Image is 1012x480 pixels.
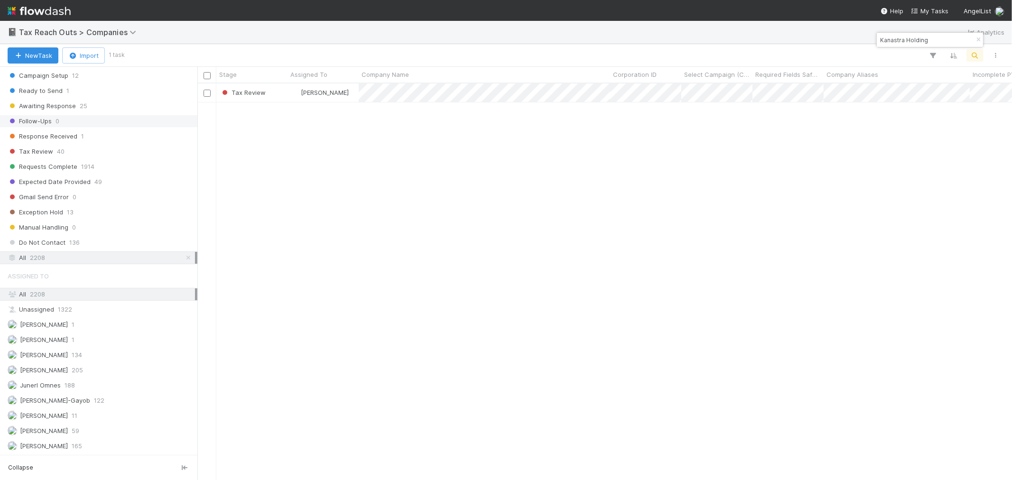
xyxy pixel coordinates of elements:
[8,304,195,315] div: Unassigned
[8,350,17,360] img: avatar_711f55b7-5a46-40da-996f-bc93b6b86381.png
[20,351,68,359] span: [PERSON_NAME]
[8,146,53,157] span: Tax Review
[8,222,68,233] span: Manual Handling
[755,70,821,79] span: Required Fields Safeguard
[911,7,948,15] span: My Tasks
[65,379,75,391] span: 188
[967,27,1004,38] a: Analytics
[8,85,63,97] span: Ready to Send
[8,365,17,375] img: avatar_c8e523dd-415a-4cf0-87a3-4b787501e7b6.png
[232,89,266,96] span: Tax Review
[20,336,68,343] span: [PERSON_NAME]
[8,288,195,300] div: All
[219,70,237,79] span: Stage
[8,28,17,36] span: 📓
[20,412,68,419] span: [PERSON_NAME]
[8,426,17,435] img: avatar_cbf6e7c1-1692-464b-bc1b-b8582b2cbdce.png
[8,191,69,203] span: Gmail Send Error
[109,51,125,59] small: 1 task
[81,161,94,173] span: 1914
[8,463,33,472] span: Collapse
[72,334,74,346] span: 1
[72,222,76,233] span: 0
[72,425,79,437] span: 59
[20,321,68,328] span: [PERSON_NAME]
[8,237,65,249] span: Do Not Contact
[8,380,17,390] img: avatar_de77a991-7322-4664-a63d-98ba485ee9e0.png
[20,442,68,450] span: [PERSON_NAME]
[8,396,17,405] img: avatar_45aa71e2-cea6-4b00-9298-a0421aa61a2d.png
[613,70,657,79] span: Corporation ID
[8,441,17,451] img: avatar_37569647-1c78-4889-accf-88c08d42a236.png
[72,70,79,82] span: 12
[72,440,82,452] span: 165
[881,6,903,16] div: Help
[66,85,69,97] span: 1
[19,28,141,37] span: Tax Reach Outs > Companies
[20,397,90,404] span: [PERSON_NAME]-Gayob
[684,70,750,79] span: Select Campaign (Current Campaign)
[72,349,82,361] span: 134
[94,176,102,188] span: 49
[81,130,84,142] span: 1
[8,252,195,264] div: All
[362,70,409,79] span: Company Name
[57,146,65,157] span: 40
[58,304,72,315] span: 1322
[301,89,349,96] span: [PERSON_NAME]
[8,130,77,142] span: Response Received
[8,70,68,82] span: Campaign Setup
[292,89,299,96] img: avatar_37569647-1c78-4889-accf-88c08d42a236.png
[94,395,104,406] span: 122
[8,161,77,173] span: Requests Complete
[69,237,80,249] span: 136
[8,267,49,286] span: Assigned To
[80,100,87,112] span: 25
[204,72,211,79] input: Toggle All Rows Selected
[8,100,76,112] span: Awaiting Response
[878,34,973,46] input: Search...
[73,191,76,203] span: 0
[30,252,45,264] span: 2208
[62,47,105,64] button: Import
[8,3,71,19] img: logo-inverted-e16ddd16eac7371096b0.svg
[290,70,327,79] span: Assigned To
[20,427,68,434] span: [PERSON_NAME]
[8,115,52,127] span: Follow-Ups
[204,90,211,97] input: Toggle Row Selected
[8,335,17,344] img: avatar_cfa6ccaa-c7d9-46b3-b608-2ec56ecf97ad.png
[30,290,45,298] span: 2208
[826,70,878,79] span: Company Aliases
[20,381,61,389] span: Junerl Omnes
[67,206,74,218] span: 13
[56,115,59,127] span: 0
[20,366,68,374] span: [PERSON_NAME]
[72,319,74,331] span: 1
[72,364,83,376] span: 205
[8,176,91,188] span: Expected Date Provided
[8,47,58,64] button: NewTask
[964,7,991,15] span: AngelList
[995,7,1004,16] img: avatar_cbf6e7c1-1692-464b-bc1b-b8582b2cbdce.png
[8,411,17,420] img: avatar_8e0a024e-b700-4f9f-aecf-6f1e79dccd3c.png
[8,206,63,218] span: Exception Hold
[8,320,17,329] img: avatar_04ed6c9e-3b93-401c-8c3a-8fad1b1fc72c.png
[72,410,77,422] span: 11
